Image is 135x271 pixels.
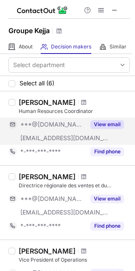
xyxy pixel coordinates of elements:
span: Select all (6) [20,80,54,87]
div: [PERSON_NAME] [19,172,76,181]
button: Reveal Button [90,147,124,156]
div: Vice President of Operations [19,256,130,264]
img: ContactOut v5.3.10 [17,5,68,15]
span: ***@[DOMAIN_NAME] [20,121,85,128]
div: Human Resources Coordinator [19,107,130,115]
div: [PERSON_NAME] [19,98,76,107]
div: Directrice régionale des ventes et du marketing [19,182,130,189]
span: [EMAIL_ADDRESS][DOMAIN_NAME] [20,134,109,142]
h1: Groupe Kejja [8,25,50,36]
span: ***@[DOMAIN_NAME] [20,195,85,203]
div: Select department [13,61,65,69]
button: Reveal Button [90,222,124,230]
span: Similar [110,43,127,50]
button: Reveal Button [90,195,124,203]
span: About [19,43,33,50]
button: Reveal Button [90,120,124,129]
span: Decision makers [51,43,91,50]
div: [PERSON_NAME] [19,247,76,255]
span: [EMAIL_ADDRESS][DOMAIN_NAME] [20,209,109,216]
